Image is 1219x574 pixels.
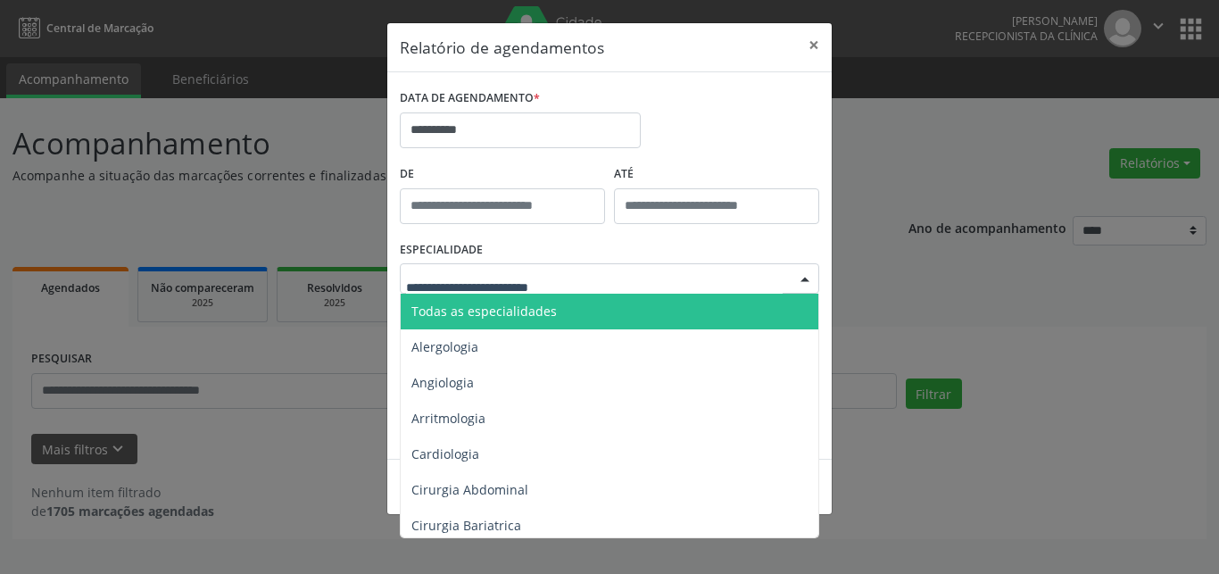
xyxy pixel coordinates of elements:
[400,237,483,264] label: ESPECIALIDADE
[411,481,528,498] span: Cirurgia Abdominal
[796,23,832,67] button: Close
[411,303,557,320] span: Todas as especialidades
[411,374,474,391] span: Angiologia
[411,445,479,462] span: Cardiologia
[411,338,478,355] span: Alergologia
[400,85,540,112] label: DATA DE AGENDAMENTO
[411,410,485,427] span: Arritmologia
[400,36,604,59] h5: Relatório de agendamentos
[400,161,605,188] label: De
[614,161,819,188] label: ATÉ
[411,517,521,534] span: Cirurgia Bariatrica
